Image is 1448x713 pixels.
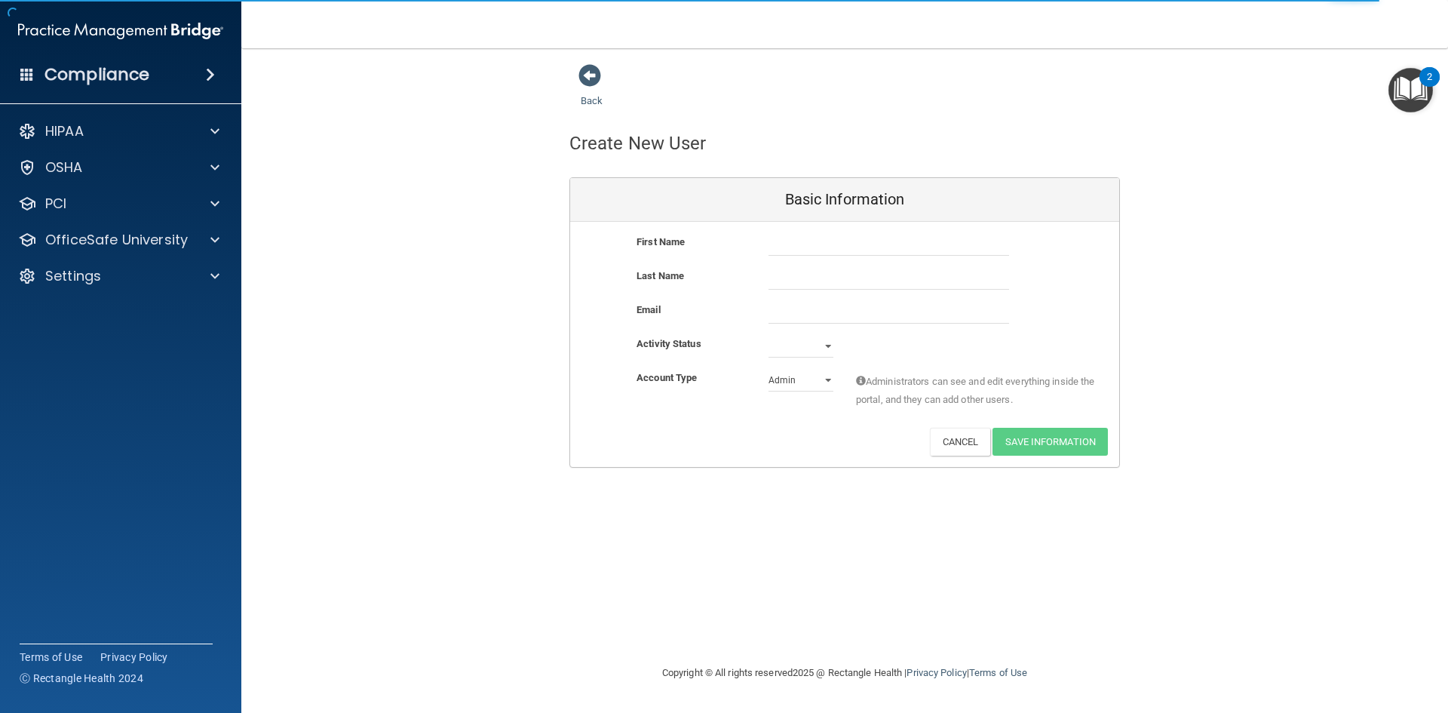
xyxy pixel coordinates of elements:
[18,158,219,177] a: OSHA
[992,428,1108,456] button: Save Information
[856,373,1097,409] span: Administrators can see and edit everything inside the portal, and they can add other users.
[1427,77,1432,97] div: 2
[18,267,219,285] a: Settings
[20,650,82,665] a: Terms of Use
[907,667,966,678] a: Privacy Policy
[1388,68,1433,112] button: Open Resource Center, 2 new notifications
[637,236,685,247] b: First Name
[930,428,991,456] button: Cancel
[18,122,219,140] a: HIPAA
[637,338,701,349] b: Activity Status
[44,64,149,85] h4: Compliance
[45,122,84,140] p: HIPAA
[637,372,697,383] b: Account Type
[637,304,661,315] b: Email
[45,231,188,249] p: OfficeSafe University
[637,270,684,281] b: Last Name
[45,195,66,213] p: PCI
[969,667,1027,678] a: Terms of Use
[570,178,1119,222] div: Basic Information
[581,77,603,106] a: Back
[569,649,1120,697] div: Copyright © All rights reserved 2025 @ Rectangle Health | |
[18,231,219,249] a: OfficeSafe University
[1187,606,1430,666] iframe: Drift Widget Chat Controller
[100,650,168,665] a: Privacy Policy
[45,158,83,177] p: OSHA
[569,134,707,153] h4: Create New User
[18,195,219,213] a: PCI
[20,671,143,686] span: Ⓒ Rectangle Health 2024
[45,267,101,285] p: Settings
[18,16,223,46] img: PMB logo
